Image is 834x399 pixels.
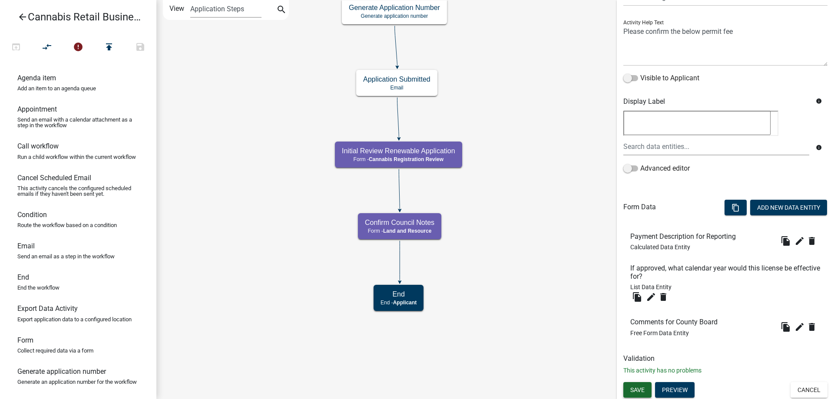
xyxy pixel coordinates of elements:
[807,320,821,334] button: delete
[135,42,146,54] i: save
[381,290,417,298] h5: End
[623,203,656,211] h6: Form Data
[17,304,78,313] h6: Export Data Activity
[42,42,53,54] i: compare_arrows
[276,4,287,16] i: search
[632,292,642,302] i: file_copy
[31,38,63,57] button: Auto Layout
[646,292,656,302] i: edit
[369,156,443,162] span: Cannabis Registration Review
[17,185,139,197] p: This activity cancels the configured scheduled emails if they haven't been sent yet.
[349,13,440,19] p: Generate application number
[807,322,817,332] i: delete
[630,244,690,251] span: Calculated Data Entity
[630,284,672,290] span: List Data Entity
[7,7,142,27] a: Cannabis Retail Businesses and Temporary Cannabis Events
[630,386,645,393] span: Save
[17,86,96,91] p: Add an item to an agenda queue
[17,273,29,281] h6: End
[17,142,59,150] h6: Call workflow
[17,154,136,160] p: Run a child workflow within the current workflow
[93,38,125,57] button: Publish
[781,322,791,332] i: file_copy
[807,320,821,334] wm-modal-confirm: Delete
[731,204,740,212] i: content_copy
[781,236,791,246] i: file_copy
[365,228,434,234] p: Form -
[725,204,747,211] wm-modal-confirm: Bulk Actions
[750,200,827,215] button: Add New Data Entity
[725,200,747,215] button: content_copy
[623,163,690,174] label: Advanced editor
[383,228,431,234] span: Land and Resource
[794,322,805,332] i: edit
[623,97,809,106] h6: Display Label
[17,285,60,290] p: End the workflow
[807,234,821,248] wm-modal-confirm: Delete
[630,318,721,326] h6: Comments for County Board
[363,85,430,91] p: Email
[623,73,699,83] label: Visible to Applicant
[0,38,156,59] div: Workflow actions
[349,3,440,12] h5: Generate Application Number
[17,12,28,24] i: arrow_back
[658,290,672,304] button: delete
[17,317,132,322] p: Export application data to a configured location
[393,300,417,306] span: Applicant
[73,42,83,54] i: error
[779,234,793,248] button: file_copy
[658,290,672,304] wm-modal-confirm: Delete
[365,218,434,227] h5: Confirm Council Notes
[793,234,807,248] button: edit
[17,222,117,228] p: Route the workflow based on a condition
[17,174,91,182] h6: Cancel Scheduled Email
[623,382,652,398] button: Save
[275,3,288,17] button: search
[630,232,739,241] h6: Payment Description for Reporting
[623,354,827,363] h6: Validation
[807,236,817,246] i: delete
[807,234,821,248] button: delete
[623,366,827,375] p: This activity has no problems
[17,254,115,259] p: Send an email as a step in the workflow
[794,236,805,246] i: edit
[342,147,455,155] h5: Initial Review Renewable Application
[793,320,807,334] button: edit
[17,348,93,353] p: Collect required data via a form
[17,336,33,344] h6: Form
[17,379,137,385] p: Generate an application number for the workflow
[17,242,35,250] h6: Email
[17,74,56,82] h6: Agenda item
[816,98,822,104] i: info
[630,290,644,304] button: file_copy
[11,42,21,54] i: open_in_browser
[125,38,156,57] button: Save
[104,42,114,54] i: publish
[644,290,658,304] button: edit
[630,264,821,280] h6: If approved, what calendar year would this license be effective for?
[0,38,32,57] button: Test Workflow
[623,138,809,155] input: Search data entities...
[791,382,827,398] button: Cancel
[63,38,94,57] button: 1 problems in this workflow
[17,117,139,128] p: Send an email with a calendar attachment as a step in the workflow
[655,382,695,398] button: Preview
[816,145,822,151] i: info
[17,367,106,376] h6: Generate application number
[779,320,793,334] button: file_copy
[658,292,669,302] i: delete
[17,105,57,113] h6: Appointment
[17,211,47,219] h6: Condition
[363,75,430,83] h5: Application Submitted
[630,330,689,336] span: Free Form Data Entity
[342,156,455,162] p: Form -
[381,300,417,306] p: End -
